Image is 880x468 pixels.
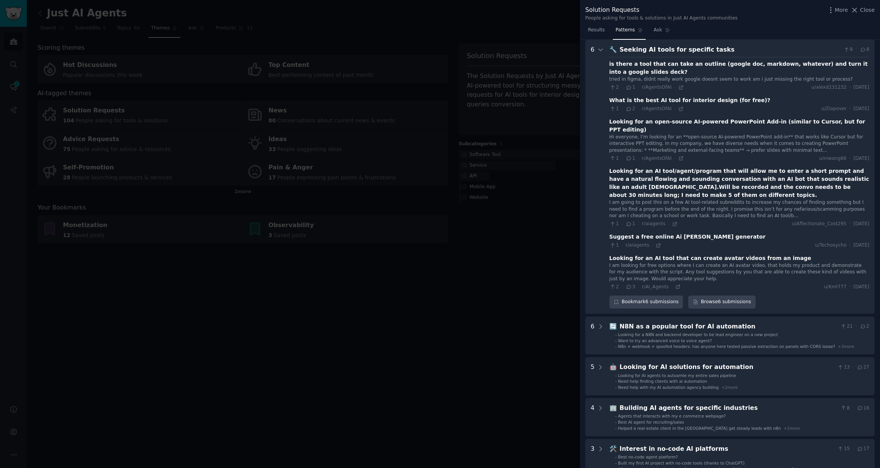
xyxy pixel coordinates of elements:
[609,296,683,309] div: Bookmark 6 submissions
[609,84,619,91] span: 2
[625,84,635,91] span: 1
[618,373,736,378] span: Looking for AI agents to autoamte my entire sales pipeline
[857,445,869,452] span: 17
[668,221,669,227] span: ·
[618,385,719,390] span: Need help with my AI automation agency building
[849,84,851,91] span: ·
[642,156,672,161] span: r/AgentsOfAI
[609,254,811,262] div: Looking for an AI tool that can create avatar videos from an image
[615,373,617,378] div: -
[609,296,683,309] button: Bookmark6 submissions
[615,338,617,343] div: -
[854,155,869,162] span: [DATE]
[849,284,851,291] span: ·
[609,233,766,241] div: Suggest a free online Ai [PERSON_NAME] generator
[819,155,847,162] span: u/niwang66
[591,362,594,390] div: 5
[618,461,744,465] span: Built my first AI project with no-code tools (thanks to ChatGPT)
[838,344,854,349] span: + 3 more
[609,106,619,112] span: 1
[615,379,617,384] div: -
[642,284,669,289] span: r/AI_Agents
[860,6,875,14] span: Close
[609,323,617,330] span: 🔄
[674,85,676,90] span: ·
[609,155,619,162] span: 1
[620,322,838,331] div: N8N as a popular tool for AI automation
[811,84,847,91] span: u/alexd231232
[638,284,639,289] span: ·
[625,242,649,248] span: r/aiagents
[854,242,869,249] span: [DATE]
[815,242,846,249] span: u/Techosycho
[609,60,869,76] div: is there a tool that can take an outline (google doc, markdown, whatever) and turn it into a goog...
[609,284,619,291] span: 2
[588,27,605,34] span: Results
[722,385,738,390] span: + 2 more
[856,323,857,330] span: ·
[615,419,617,425] div: -
[854,284,869,291] span: [DATE]
[615,454,617,460] div: -
[625,221,635,227] span: 1
[618,455,678,459] span: Best no-code agent platform?
[849,155,851,162] span: ·
[625,284,635,291] span: 3
[609,262,869,283] div: I am looking for free options where I can create an AI avatar video, that holds my product and de...
[857,405,869,412] span: 16
[591,403,594,431] div: 4
[609,199,869,219] div: I am going to post this on a few AI tool-related subreddits to increase my chances of finding som...
[654,27,662,34] span: Ask
[615,344,617,349] div: -
[860,323,869,330] span: 2
[618,332,778,337] span: Looking for a N8N and backend developer to be lead engineer on a new project
[625,155,635,162] span: 1
[609,242,619,249] span: 1
[849,242,851,249] span: ·
[585,15,738,22] div: People asking for tools & solutions in Just AI Agents communities
[852,364,854,371] span: ·
[609,96,771,104] div: What is the best AI tool for interior design (for free)?
[618,426,781,431] span: Helped a real estate client in the [GEOGRAPHIC_DATA] get steady leads with n8n
[620,403,838,413] div: Building AI agents for specific industries
[618,420,684,424] span: Best AI agent for recruiting/sales
[851,6,875,14] button: Close
[852,445,854,452] span: ·
[625,106,635,112] span: 2
[616,27,635,34] span: Patterns
[591,322,594,349] div: 6
[615,426,617,431] div: -
[784,426,800,431] span: + 1 more
[852,405,854,412] span: ·
[622,243,623,248] span: ·
[613,24,645,40] a: Patterns
[615,413,617,419] div: -
[615,332,617,337] div: -
[609,134,869,154] div: Hi everyone, I’m looking for an **open-source AI-powered PowerPoint add-in** that works like Curs...
[620,362,834,372] div: Looking for AI solutions for automation
[585,5,738,15] div: Solution Requests
[609,445,617,452] span: 🛠️
[854,221,869,227] span: [DATE]
[854,106,869,112] span: [DATE]
[835,6,848,14] span: More
[585,24,607,40] a: Results
[638,85,639,90] span: ·
[671,284,673,289] span: ·
[843,46,853,53] span: 8
[609,404,617,411] span: 🏢
[642,221,666,226] span: r/aiagents
[618,379,707,383] span: Need help finding clients with ai automation
[609,167,869,199] div: Looking for an AI tool/agent/program that will allow me to enter a short prompt and have a natura...
[821,106,846,112] span: u/Ziopover
[792,221,847,227] span: u/Affectionate_Cost295
[688,296,755,309] a: Browse6 submissions
[849,106,851,112] span: ·
[856,46,857,53] span: ·
[638,221,639,227] span: ·
[651,24,673,40] a: Ask
[849,221,851,227] span: ·
[591,45,594,309] div: 6
[824,284,847,291] span: u/Kml777
[652,243,653,248] span: ·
